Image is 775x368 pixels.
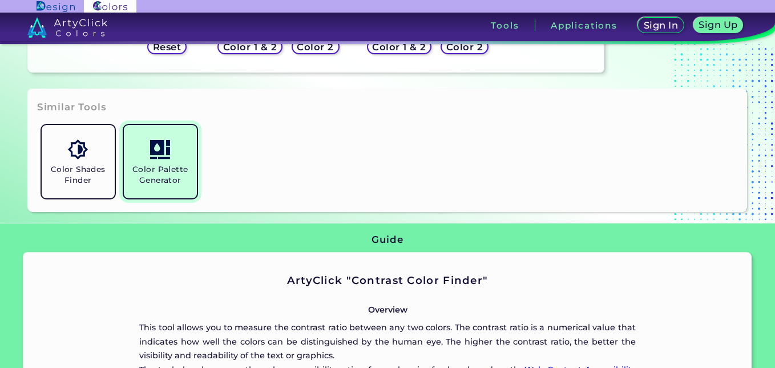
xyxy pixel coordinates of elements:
[491,21,519,30] h3: Tools
[150,139,170,159] img: icon_col_pal_col.svg
[37,101,107,114] h3: Similar Tools
[27,17,108,38] img: logo_artyclick_colors_white.svg
[46,164,110,186] h5: Color Shades Finder
[153,42,180,51] h5: Reset
[119,121,201,203] a: Color Palette Generator
[447,42,483,51] h5: Color 2
[37,121,119,203] a: Color Shades Finder
[372,233,403,247] h3: Guide
[644,21,677,30] h5: Sign In
[694,18,743,33] a: Sign Up
[297,42,333,51] h5: Color 2
[37,1,75,12] img: ArtyClick Design logo
[139,303,635,317] p: Overview
[68,139,88,159] img: icon_color_shades.svg
[699,20,737,29] h5: Sign Up
[139,273,635,288] h2: ArtyClick "Contrast Color Finder"
[551,21,617,30] h3: Applications
[373,42,425,51] h5: Color 1 & 2
[128,164,192,186] h5: Color Palette Generator
[139,321,635,362] p: This tool allows you to measure the contrast ratio between any two colors. The contrast ratio is ...
[224,42,276,51] h5: Color 1 & 2
[638,18,684,33] a: Sign In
